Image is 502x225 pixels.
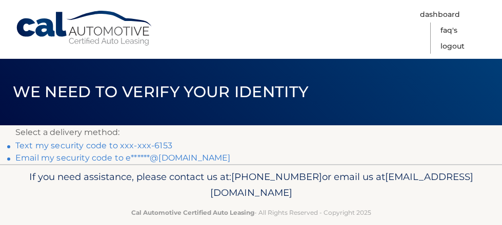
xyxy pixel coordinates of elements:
[15,207,487,218] p: - All Rights Reserved - Copyright 2025
[15,141,172,150] a: Text my security code to xxx-xxx-6153
[15,10,154,47] a: Cal Automotive
[131,209,254,216] strong: Cal Automotive Certified Auto Leasing
[440,22,457,38] a: FAQ's
[13,82,309,101] span: We need to verify your identity
[420,7,460,22] a: Dashboard
[15,153,231,163] a: Email my security code to e******@[DOMAIN_NAME]
[440,38,465,54] a: Logout
[15,125,487,140] p: Select a delivery method:
[15,169,487,201] p: If you need assistance, please contact us at: or email us at
[231,171,322,183] span: [PHONE_NUMBER]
